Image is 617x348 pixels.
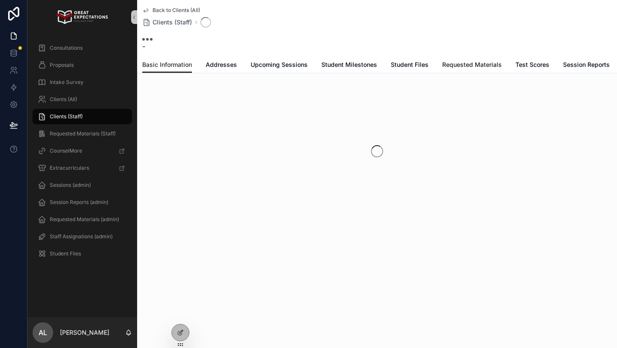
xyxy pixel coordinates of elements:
[206,57,237,74] a: Addresses
[50,45,83,51] span: Consultations
[563,57,610,74] a: Session Reports
[33,92,132,107] a: Clients (All)
[33,177,132,193] a: Sessions (admin)
[563,60,610,69] span: Session Reports
[321,57,377,74] a: Student Milestones
[442,57,502,74] a: Requested Materials
[50,182,91,189] span: Sessions (admin)
[142,41,153,51] span: -
[142,18,192,27] a: Clients (Staff)
[153,18,192,27] span: Clients (Staff)
[206,60,237,69] span: Addresses
[50,130,116,137] span: Requested Materials (Staff)
[33,57,132,73] a: Proposals
[27,34,137,273] div: scrollable content
[33,160,132,176] a: Extracurriculars
[50,233,113,240] span: Staff Assignations (admin)
[391,60,428,69] span: Student Files
[251,57,308,74] a: Upcoming Sessions
[50,113,83,120] span: Clients (Staff)
[50,79,84,86] span: Intake Survey
[33,40,132,56] a: Consultations
[39,327,47,338] span: AL
[515,60,549,69] span: Test Scores
[50,62,74,69] span: Proposals
[515,57,549,74] a: Test Scores
[33,229,132,244] a: Staff Assignations (admin)
[50,147,82,154] span: CounselMore
[57,10,108,24] img: App logo
[60,328,109,337] p: [PERSON_NAME]
[50,96,77,103] span: Clients (All)
[142,7,200,14] a: Back to Clients (All)
[33,246,132,261] a: Student Files
[33,143,132,159] a: CounselMore
[33,126,132,141] a: Requested Materials (Staff)
[50,165,89,171] span: Extracurriculars
[142,57,192,73] a: Basic Information
[33,109,132,124] a: Clients (Staff)
[142,60,192,69] span: Basic Information
[50,216,119,223] span: Requested Materials (admin)
[153,7,200,14] span: Back to Clients (All)
[391,57,428,74] a: Student Files
[33,195,132,210] a: Session Reports (admin)
[251,60,308,69] span: Upcoming Sessions
[33,212,132,227] a: Requested Materials (admin)
[321,60,377,69] span: Student Milestones
[442,60,502,69] span: Requested Materials
[50,250,81,257] span: Student Files
[33,75,132,90] a: Intake Survey
[50,199,108,206] span: Session Reports (admin)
